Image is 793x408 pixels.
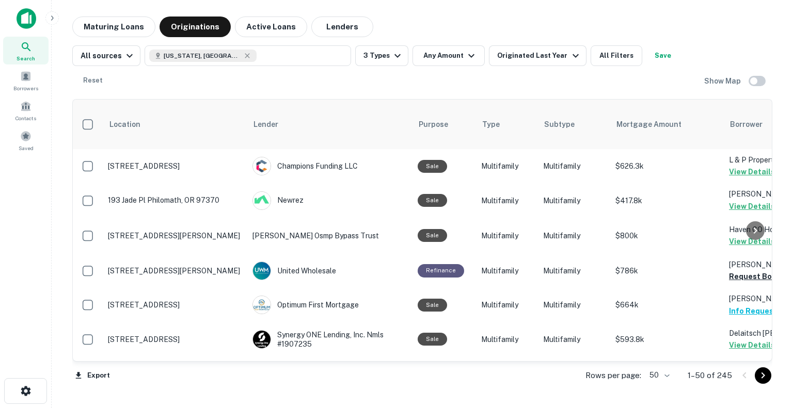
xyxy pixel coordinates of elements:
span: Type [482,118,500,130]
button: Export [72,368,113,383]
p: Multifamily [543,299,605,311]
p: Multifamily [543,230,605,241]
p: $800k [615,230,719,241]
div: Originated Last Year [497,50,581,62]
button: Info Requested [729,305,786,317]
span: Search [17,54,35,62]
th: Mortgage Amount [610,100,724,149]
div: United Wholesale [252,262,407,280]
a: Search [3,37,49,64]
span: Location [109,118,154,130]
span: Borrower [730,118,763,130]
p: $417.8k [615,195,719,206]
p: [PERSON_NAME] Osmp Bypass Trust [252,230,407,241]
p: Multifamily [543,195,605,206]
th: Lender [247,100,413,149]
span: Purpose [419,118,462,130]
div: 50 [645,368,671,383]
button: Originated Last Year [489,45,586,66]
div: Sale [418,299,447,312]
button: Active Loans [235,17,307,37]
p: Multifamily [481,230,533,241]
p: Multifamily [481,160,533,172]
button: View Details [729,235,775,248]
button: 3 Types [355,45,408,66]
p: Multifamily [481,299,533,311]
button: Lenders [311,17,373,37]
div: Sale [418,160,447,173]
div: Sale [418,333,447,346]
p: $664k [615,299,719,311]
div: Sale [418,194,447,207]
a: Borrowers [3,67,49,94]
button: Maturing Loans [72,17,155,37]
p: [STREET_ADDRESS][PERSON_NAME] [108,266,242,275]
p: Multifamily [481,334,533,345]
div: Synergy ONE Lending, Inc. Nmls #1907235 [252,330,407,349]
img: picture [253,157,271,175]
p: [STREET_ADDRESS] [108,335,242,344]
button: View Details [729,166,775,178]
img: picture [253,262,271,280]
button: All Filters [591,45,642,66]
p: [STREET_ADDRESS][PERSON_NAME] [108,231,242,240]
p: Multifamily [543,160,605,172]
p: Multifamily [481,265,533,276]
button: View Details [729,200,775,213]
button: [US_STATE], [GEOGRAPHIC_DATA] [145,45,351,66]
th: Subtype [538,100,610,149]
div: Newrez [252,191,407,210]
p: [STREET_ADDRESS] [108,161,242,171]
button: Originations [160,17,231,37]
th: Type [476,100,538,149]
a: Saved [3,126,49,154]
p: 193 Jade Pl Philomath, OR 97370 [108,195,242,205]
button: Reset [76,70,109,91]
button: Any Amount [413,45,485,66]
p: $626.3k [615,160,719,172]
img: picture [253,192,271,209]
p: Multifamily [543,334,605,345]
th: Location [103,100,247,149]
div: Optimum First Mortgage [252,296,407,314]
h6: Show Map [704,75,742,87]
p: $593.8k [615,334,719,345]
span: Borrowers [13,84,38,92]
button: All sources [72,45,140,66]
div: Sale [418,229,447,242]
div: All sources [81,50,136,62]
th: Purpose [413,100,476,149]
img: picture [253,296,271,314]
p: Multifamily [481,195,533,206]
iframe: Chat Widget [741,292,793,342]
p: Multifamily [543,265,605,276]
p: 1–50 of 245 [688,369,732,382]
span: [US_STATE], [GEOGRAPHIC_DATA] [164,51,241,60]
span: Lender [253,118,278,130]
p: $786k [615,265,719,276]
button: Go to next page [755,367,771,384]
div: This loan purpose was for refinancing [418,264,464,277]
div: Champions Funding LLC [252,157,407,175]
button: View Details [729,339,775,351]
p: [STREET_ADDRESS] [108,300,242,309]
span: Subtype [544,118,575,130]
img: capitalize-icon.png [17,8,36,29]
p: Rows per page: [585,369,641,382]
span: Mortgage Amount [616,118,695,130]
a: Contacts [3,96,49,124]
span: Contacts [15,114,36,122]
img: picture [253,331,271,348]
span: Saved [19,144,34,152]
